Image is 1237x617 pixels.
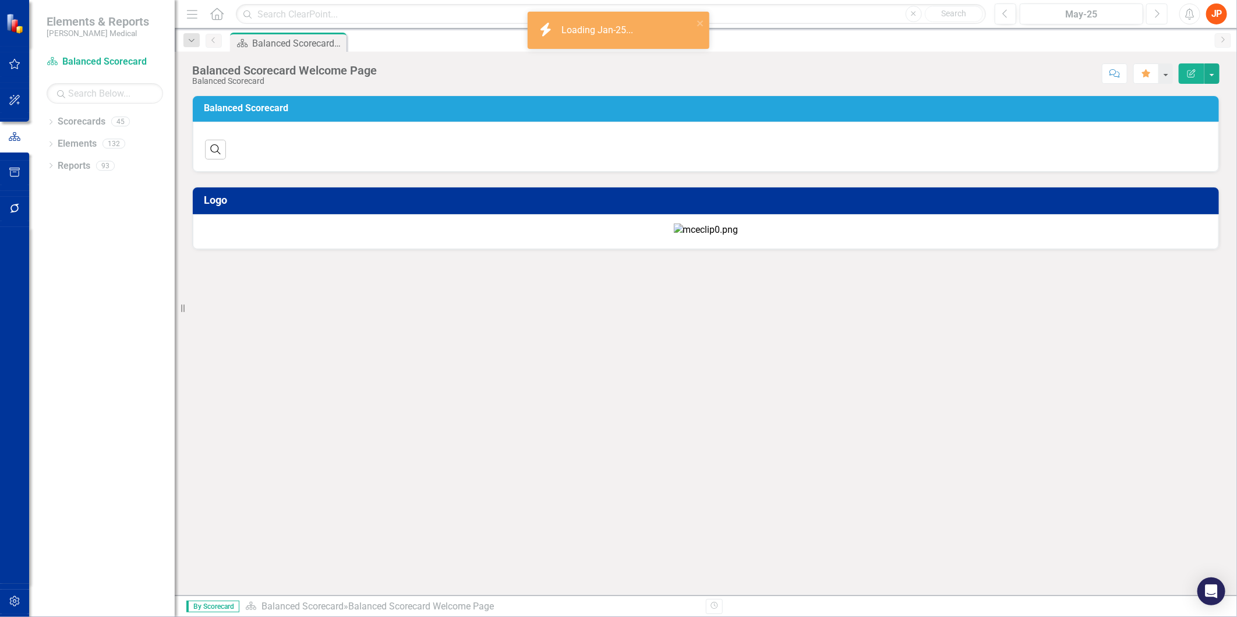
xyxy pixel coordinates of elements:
[111,117,130,127] div: 45
[245,600,697,614] div: »
[47,29,149,38] small: [PERSON_NAME] Medical
[1024,8,1139,22] div: May-25
[236,4,986,24] input: Search ClearPoint...
[103,139,125,149] div: 132
[941,9,966,18] span: Search
[204,103,1212,114] h3: Balanced Scorecard
[204,194,1212,206] h3: Logo
[58,137,97,151] a: Elements
[186,601,239,612] span: By Scorecard
[47,55,163,69] a: Balanced Scorecard
[1020,3,1143,24] button: May-25
[5,12,27,34] img: ClearPoint Strategy
[1197,577,1225,605] div: Open Intercom Messenger
[697,16,705,30] button: close
[261,601,344,612] a: Balanced Scorecard
[192,77,377,86] div: Balanced Scorecard
[561,24,636,37] div: Loading Jan-25...
[47,83,163,104] input: Search Below...
[925,6,983,22] button: Search
[348,601,494,612] div: Balanced Scorecard Welcome Page
[1206,3,1227,24] button: JP
[674,224,738,237] img: mceclip0.png
[58,115,105,129] a: Scorecards
[252,36,344,51] div: Balanced Scorecard Welcome Page
[192,64,377,77] div: Balanced Scorecard Welcome Page
[47,15,149,29] span: Elements & Reports
[58,159,90,173] a: Reports
[96,161,115,171] div: 93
